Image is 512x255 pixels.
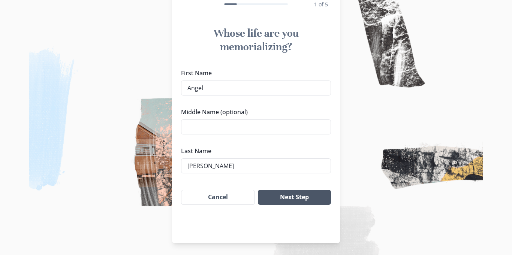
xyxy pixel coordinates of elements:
button: Cancel [181,190,255,205]
label: Last Name [181,146,326,155]
h1: Whose life are you memorializing? [181,27,331,54]
span: 1 of 5 [314,1,328,8]
label: First Name [181,69,326,78]
button: Next Step [258,190,331,205]
label: Middle Name (optional) [181,107,326,116]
